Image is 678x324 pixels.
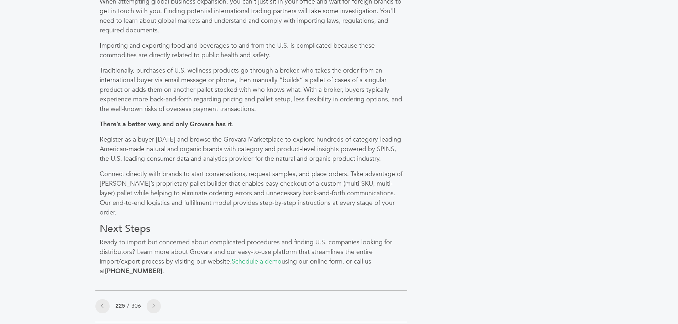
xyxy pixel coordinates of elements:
[105,267,162,276] strong: [PHONE_NUMBER]
[100,223,403,235] h3: Next Steps
[100,41,403,60] p: Importing and exporting food and beverages to and from the U.S. is complicated because these comm...
[232,257,282,266] a: Schedule a demo
[100,169,403,217] p: Connect directly with brands to start conversations, request samples, and place orders. Take adva...
[125,302,131,310] span: /
[100,66,403,114] p: Traditionally, purchases of U.S. wellness products go through a broker, who takes the order from ...
[115,302,125,310] span: 225
[100,135,403,164] p: Register as a buyer [DATE] and browse the Grovara Marketplace to explore hundreds of category-lea...
[100,238,403,276] p: Ready to import but concerned about complicated procedures and finding U.S. companies looking for...
[131,302,141,310] a: 306
[100,120,233,129] strong: There’s a better way, and only Grovara has it.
